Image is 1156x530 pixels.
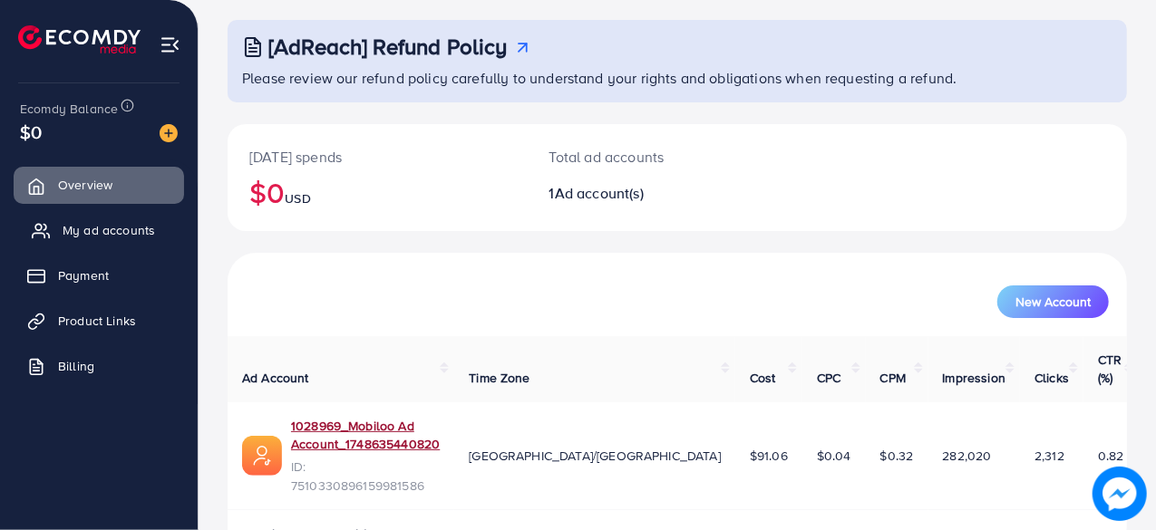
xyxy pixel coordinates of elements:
p: Please review our refund policy carefully to understand your rights and obligations when requesti... [242,67,1116,89]
span: Payment [58,266,109,284]
span: My ad accounts [63,221,155,239]
img: ic-ads-acc.e4c84228.svg [242,436,282,476]
h2: 1 [549,185,731,202]
span: 0.82 [1098,447,1124,465]
span: CTR (%) [1098,351,1122,387]
img: menu [160,34,180,55]
a: Billing [14,348,184,384]
span: $0.32 [880,447,914,465]
h3: [AdReach] Refund Policy [268,34,508,60]
img: image [1093,467,1147,521]
span: Ecomdy Balance [20,100,118,118]
a: Product Links [14,303,184,339]
span: Time Zone [469,369,529,387]
span: CPC [817,369,840,387]
span: $0.04 [817,447,851,465]
span: New Account [1015,295,1091,308]
a: 1028969_Mobiloo Ad Account_1748635440820 [291,417,440,454]
img: logo [18,25,141,53]
span: CPM [880,369,906,387]
a: Overview [14,167,184,203]
span: Product Links [58,312,136,330]
span: [GEOGRAPHIC_DATA]/[GEOGRAPHIC_DATA] [469,447,721,465]
span: Impression [943,369,1006,387]
span: Ad Account [242,369,309,387]
span: $0 [20,119,42,145]
span: $91.06 [750,447,788,465]
span: Overview [58,176,112,194]
span: Clicks [1035,369,1069,387]
span: Ad account(s) [555,183,644,203]
p: Total ad accounts [549,146,731,168]
a: My ad accounts [14,212,184,248]
span: USD [285,189,310,207]
p: [DATE] spends [249,146,506,168]
img: image [160,124,178,142]
span: 2,312 [1035,447,1064,465]
h2: $0 [249,175,506,209]
span: 282,020 [943,447,992,465]
button: New Account [997,285,1109,318]
span: ID: 7510330896159981586 [291,458,440,495]
span: Cost [750,369,776,387]
a: Payment [14,257,184,294]
span: Billing [58,357,94,375]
